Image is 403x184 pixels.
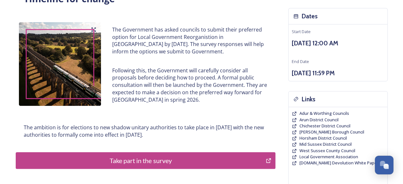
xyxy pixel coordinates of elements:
[299,129,364,135] span: [PERSON_NAME] Borough Council
[292,69,384,78] h3: [DATE] 11:59 PM
[299,110,349,116] a: Adur & Worthing Councils
[292,59,309,64] span: End Date
[299,154,358,160] span: Local Government Association
[292,39,384,48] h3: [DATE] 12:00 AM
[299,117,339,123] span: Arun District Council
[299,141,352,147] a: Mid Sussex District Council
[16,152,275,169] button: Take part in the survey
[299,123,350,129] span: Chichester District Council
[302,95,315,104] h3: Links
[299,135,347,141] a: Horsham District Council
[302,12,318,21] h3: Dates
[299,129,364,135] a: [PERSON_NAME] Borough Council
[299,154,358,160] a: Local Government Association
[375,156,393,174] button: Open Chat
[112,26,267,55] p: The Government has asked councils to submit their preferred option for Local Government Reorganis...
[19,156,263,165] div: Take part in the survey
[24,124,267,138] p: The ambition is for elections to new shadow unitary authorities to take place in [DATE] with the ...
[299,160,379,166] a: [DOMAIN_NAME] Devolution White Paper
[292,29,311,34] span: Start Date
[299,117,339,123] a: Arun District Council
[112,67,267,104] p: Following this, the Government will carefully consider all proposals before deciding how to proce...
[299,148,355,154] a: West Sussex County Council
[299,123,350,129] a: Chichester District Council
[299,160,379,166] span: [DOMAIN_NAME] Devolution White Paper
